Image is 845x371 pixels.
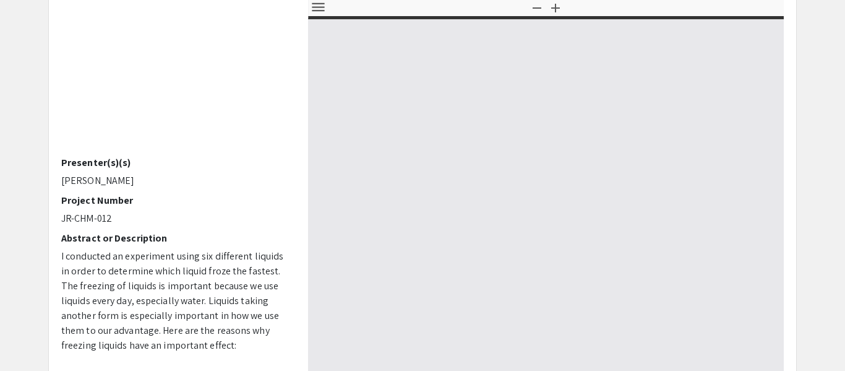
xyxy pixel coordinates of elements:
p: I conducted an experiment using six different liquids in order to determine which liquid froze th... [61,249,290,353]
p: [PERSON_NAME] [61,173,290,188]
h2: Abstract or Description [61,232,290,244]
p: JR-CHM-012 [61,211,290,226]
h2: Presenter(s)(s) [61,157,290,168]
h2: Project Number [61,194,290,206]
